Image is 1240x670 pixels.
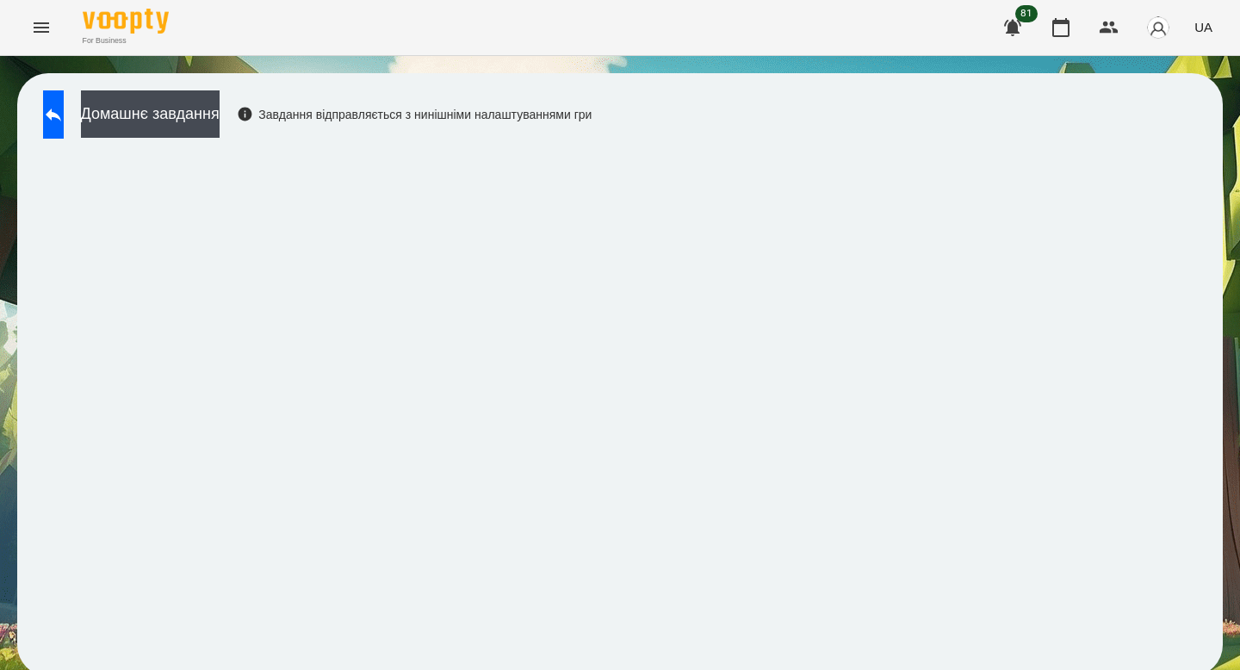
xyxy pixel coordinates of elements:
[83,35,169,47] span: For Business
[1194,18,1212,36] span: UA
[1187,11,1219,43] button: UA
[1146,16,1170,40] img: avatar_s.png
[237,106,592,123] div: Завдання відправляється з нинішніми налаштуваннями гри
[1015,5,1038,22] span: 81
[83,9,169,34] img: Voopty Logo
[21,7,62,48] button: Menu
[81,90,220,138] button: Домашнє завдання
